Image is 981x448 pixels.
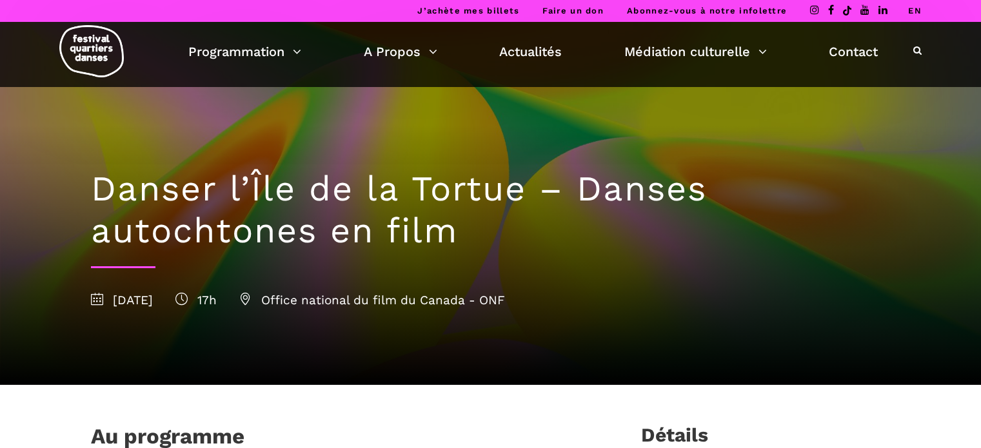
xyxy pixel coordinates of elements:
h1: Danser l’Île de la Tortue – Danses autochtones en film [91,168,891,252]
span: [DATE] [91,293,153,307]
a: A Propos [364,41,437,63]
span: 17h [175,293,217,307]
a: Actualités [499,41,562,63]
img: logo-fqd-med [59,25,124,77]
a: Médiation culturelle [624,41,767,63]
a: EN [908,6,922,15]
span: Office national du film du Canada - ONF [239,293,505,307]
a: Contact [829,41,878,63]
a: Programmation [188,41,301,63]
a: Abonnez-vous à notre infolettre [627,6,787,15]
a: Faire un don [542,6,604,15]
a: J’achète mes billets [417,6,519,15]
